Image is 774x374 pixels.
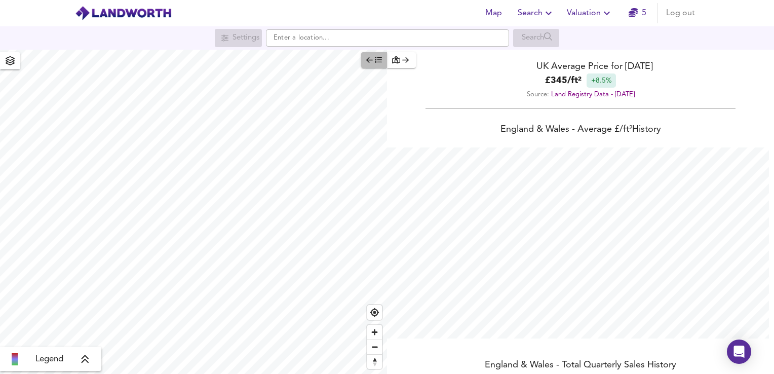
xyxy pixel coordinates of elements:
div: Search for a location first or explore the map [513,29,559,47]
div: Open Intercom Messenger [727,340,751,364]
button: Search [514,3,559,23]
button: Find my location [367,305,382,320]
a: Land Registry Data - [DATE] [551,91,635,98]
div: Source: [387,88,774,101]
button: Valuation [563,3,617,23]
span: Map [481,6,506,20]
span: Zoom out [367,340,382,354]
div: UK Average Price for [DATE] [387,60,774,73]
b: £ 345 / ft² [545,74,582,88]
div: England & Wales - Total Quarterly Sales History [387,359,774,373]
button: Reset bearing to north [367,354,382,369]
div: Search for a location first or explore the map [215,29,262,47]
span: Search [518,6,555,20]
span: Valuation [567,6,613,20]
button: 5 [621,3,653,23]
button: Map [477,3,510,23]
img: logo [75,6,172,21]
div: +8.5% [587,73,616,88]
button: Zoom in [367,325,382,340]
div: England & Wales - Average £/ ft² History [387,123,774,137]
input: Enter a location... [266,29,509,47]
button: Log out [662,3,699,23]
span: Log out [666,6,695,20]
span: Legend [35,353,63,365]
a: 5 [629,6,646,20]
button: Zoom out [367,340,382,354]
